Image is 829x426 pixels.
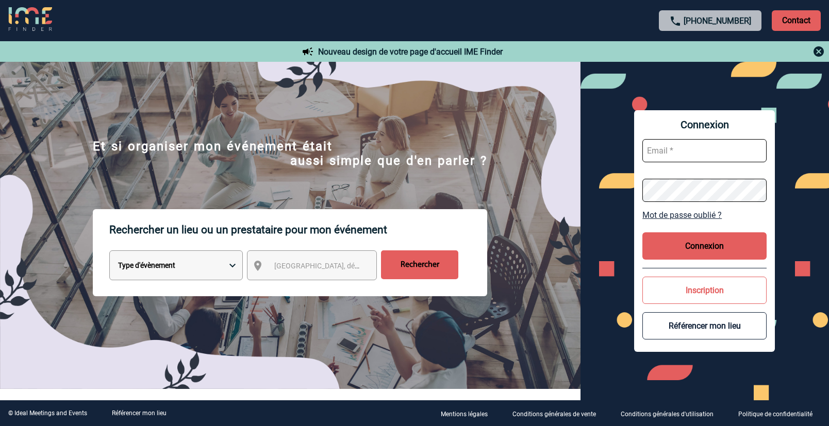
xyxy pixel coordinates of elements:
[684,16,751,26] a: [PHONE_NUMBER]
[612,408,730,418] a: Conditions générales d'utilisation
[433,408,504,418] a: Mentions légales
[109,209,487,250] p: Rechercher un lieu ou un prestataire pour mon événement
[274,262,418,270] span: [GEOGRAPHIC_DATA], département, région...
[642,312,767,339] button: Référencer mon lieu
[642,139,767,162] input: Email *
[381,250,458,279] input: Rechercher
[669,15,682,27] img: call-24-px.png
[642,210,767,220] a: Mot de passe oublié ?
[441,411,488,418] p: Mentions légales
[642,118,767,131] span: Connexion
[642,232,767,260] button: Connexion
[621,411,714,418] p: Conditions générales d'utilisation
[8,410,87,417] div: © Ideal Meetings and Events
[512,411,596,418] p: Conditions générales de vente
[738,411,813,418] p: Politique de confidentialité
[730,408,829,418] a: Politique de confidentialité
[112,410,167,417] a: Référencer mon lieu
[504,408,612,418] a: Conditions générales de vente
[772,10,821,31] p: Contact
[642,277,767,304] button: Inscription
